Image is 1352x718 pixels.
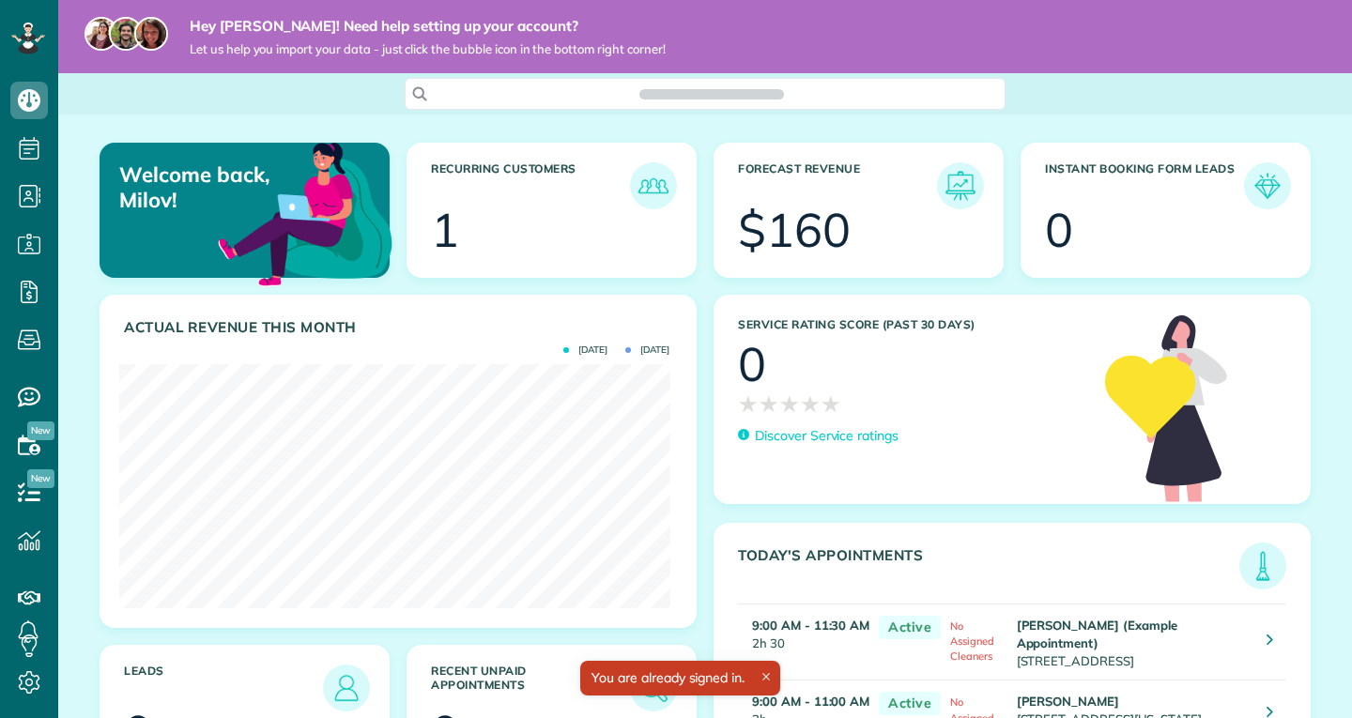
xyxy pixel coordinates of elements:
div: 0 [738,341,766,388]
span: ★ [759,388,779,420]
div: You are already signed in. [580,661,780,695]
img: icon_leads-1bed01f49abd5b7fead27621c3d59655bb73ed531f8eeb49469d10e621d6b896.png [328,669,365,707]
h3: Instant Booking Form Leads [1045,162,1244,209]
img: jorge-587dff0eeaa6aab1f244e6dc62b8924c3b6ad411094392a53c71c6c4a576187d.jpg [109,17,143,51]
strong: 9:00 AM - 11:00 AM [752,694,869,709]
p: Welcome back, Milov! [119,162,295,212]
span: ★ [821,388,841,420]
span: New [27,421,54,440]
span: Let us help you import your data - just click the bubble icon in the bottom right corner! [190,41,666,57]
strong: 9:00 AM - 11:30 AM [752,618,869,633]
span: New [27,469,54,488]
span: ★ [779,388,800,420]
img: maria-72a9807cf96188c08ef61303f053569d2e2a8a1cde33d635c8a3ac13582a053d.jpg [84,17,118,51]
div: 0 [1045,206,1073,253]
img: dashboard_welcome-42a62b7d889689a78055ac9021e634bf52bae3f8056760290aed330b23ab8690.png [214,121,396,303]
span: ★ [738,388,759,420]
a: Discover Service ratings [738,426,899,446]
td: [STREET_ADDRESS] [1012,604,1252,680]
span: Active [879,616,941,639]
h3: Forecast Revenue [738,162,937,209]
p: Discover Service ratings [755,426,899,446]
div: $160 [738,206,851,253]
img: icon_forecast_revenue-8c13a41c7ed35a8dcfafea3cbb826a0462acb37728057bba2d056411b612bbbe.png [942,167,979,205]
h3: Recent unpaid appointments [431,665,630,711]
span: Search ZenMaid… [658,84,764,103]
strong: Hey [PERSON_NAME]! Need help setting up your account? [190,17,666,36]
h3: Service Rating score (past 30 days) [738,318,1086,331]
h3: Recurring Customers [431,162,630,209]
strong: [PERSON_NAME] (Example Appointment) [1017,618,1177,650]
span: Active [879,692,941,715]
span: [DATE] [625,345,669,355]
img: icon_form_leads-04211a6a04a5b2264e4ee56bc0799ec3eb69b7e499cbb523a139df1d13a81ae0.png [1249,167,1286,205]
h3: Today's Appointments [738,547,1239,589]
strong: [PERSON_NAME] [1017,694,1120,709]
span: [DATE] [563,345,607,355]
td: 2h 30 [738,604,869,680]
span: No Assigned Cleaners [950,619,994,663]
img: icon_recurring_customers-cf858462ba22bcd05b5a5880d41d6543d210077de5bb9ebc9590e49fd87d84ed.png [635,167,672,205]
h3: Leads [124,665,323,711]
img: michelle-19f622bdf1676172e81f8f8fba1fb50e276960ebfe0243fe18214015130c80e4.jpg [134,17,168,51]
div: 1 [431,206,459,253]
h3: Actual Revenue this month [124,319,677,336]
img: icon_todays_appointments-901f7ab196bb0bea1936b74009e4eb5ffbc2d2711fa7634e0d609ed5ef32b18b.png [1244,547,1282,585]
span: ★ [800,388,821,420]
